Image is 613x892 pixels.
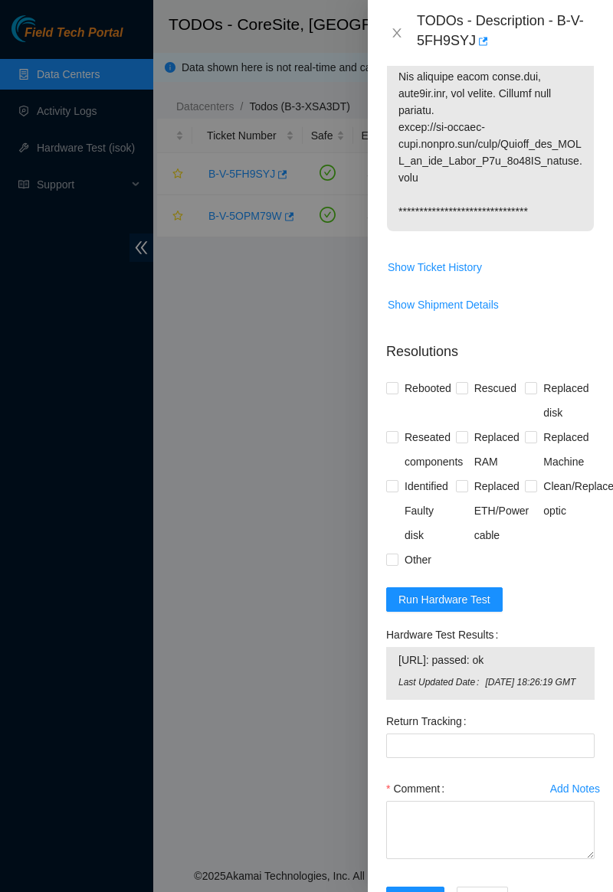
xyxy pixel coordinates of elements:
button: Show Shipment Details [387,292,500,317]
button: Close [386,26,408,41]
button: Add Notes [549,776,601,801]
span: Show Ticket History [388,259,482,276]
span: Replaced RAM [468,425,526,474]
input: Return Tracking [386,734,595,758]
button: Show Ticket History [387,255,483,279]
span: Show Shipment Details [388,296,499,313]
span: Run Hardware Test [398,591,490,608]
span: Replaced disk [537,376,595,425]
span: Reseated components [398,425,469,474]
label: Return Tracking [386,709,473,734]
label: Comment [386,776,451,801]
span: [DATE] 18:26:19 GMT [485,675,582,690]
span: close [391,27,403,39]
label: Hardware Test Results [386,622,504,647]
div: Add Notes [550,783,600,794]
span: Identified Faulty disk [398,474,456,547]
span: Replaced Machine [537,425,595,474]
span: [URL]: passed: ok [398,652,582,668]
textarea: Comment [386,801,595,859]
p: Resolutions [386,329,595,362]
span: Other [398,547,438,572]
span: Replaced ETH/Power cable [468,474,536,547]
span: Last Updated Date [398,675,485,690]
button: Run Hardware Test [386,587,503,612]
span: Rescued [468,376,523,400]
span: Rebooted [398,376,457,400]
div: TODOs - Description - B-V-5FH9SYJ [417,12,595,54]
